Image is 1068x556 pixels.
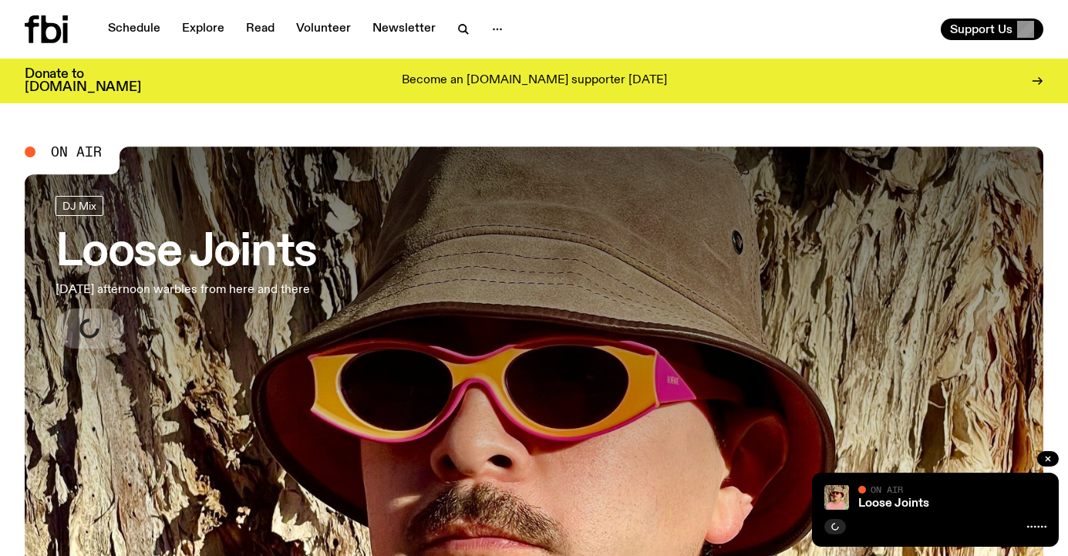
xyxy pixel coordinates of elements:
[941,19,1043,40] button: Support Us
[402,74,667,88] p: Become an [DOMAIN_NAME] supporter [DATE]
[62,200,96,211] span: DJ Mix
[56,196,317,349] a: Loose Joints[DATE] afternoon warbles from here and there
[99,19,170,40] a: Schedule
[173,19,234,40] a: Explore
[858,497,929,510] a: Loose Joints
[824,485,849,510] img: Tyson stands in front of a paperbark tree wearing orange sunglasses, a suede bucket hat and a pin...
[871,484,903,494] span: On Air
[237,19,284,40] a: Read
[56,196,103,216] a: DJ Mix
[56,231,317,275] h3: Loose Joints
[950,22,1012,36] span: Support Us
[56,281,317,299] p: [DATE] afternoon warbles from here and there
[363,19,445,40] a: Newsletter
[51,145,102,159] span: On Air
[287,19,360,40] a: Volunteer
[25,68,141,94] h3: Donate to [DOMAIN_NAME]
